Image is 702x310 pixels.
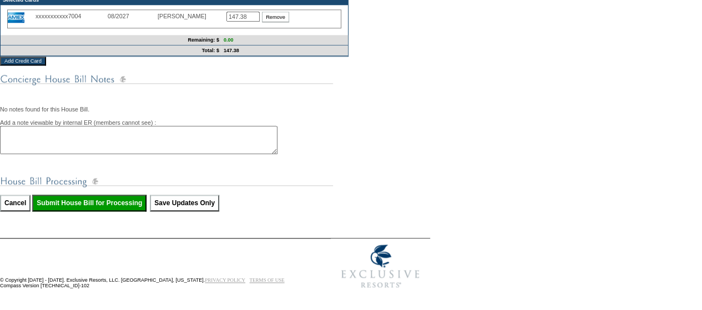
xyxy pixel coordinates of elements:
[150,195,219,211] input: Save Updates Only
[331,238,430,294] img: Exclusive Resorts
[108,13,158,19] div: 08/2027
[262,12,289,22] input: Remove
[1,45,221,56] td: Total: $
[205,277,245,283] a: PRIVACY POLICY
[8,12,24,23] img: icon_cc_amex.gif
[221,35,348,45] td: 0.00
[36,13,108,19] div: xxxxxxxxxxx7004
[250,277,285,283] a: TERMS OF USE
[221,45,348,56] td: 147.38
[32,195,147,211] input: Submit House Bill for Processing
[1,35,221,45] td: Remaining: $
[158,13,213,19] div: [PERSON_NAME]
